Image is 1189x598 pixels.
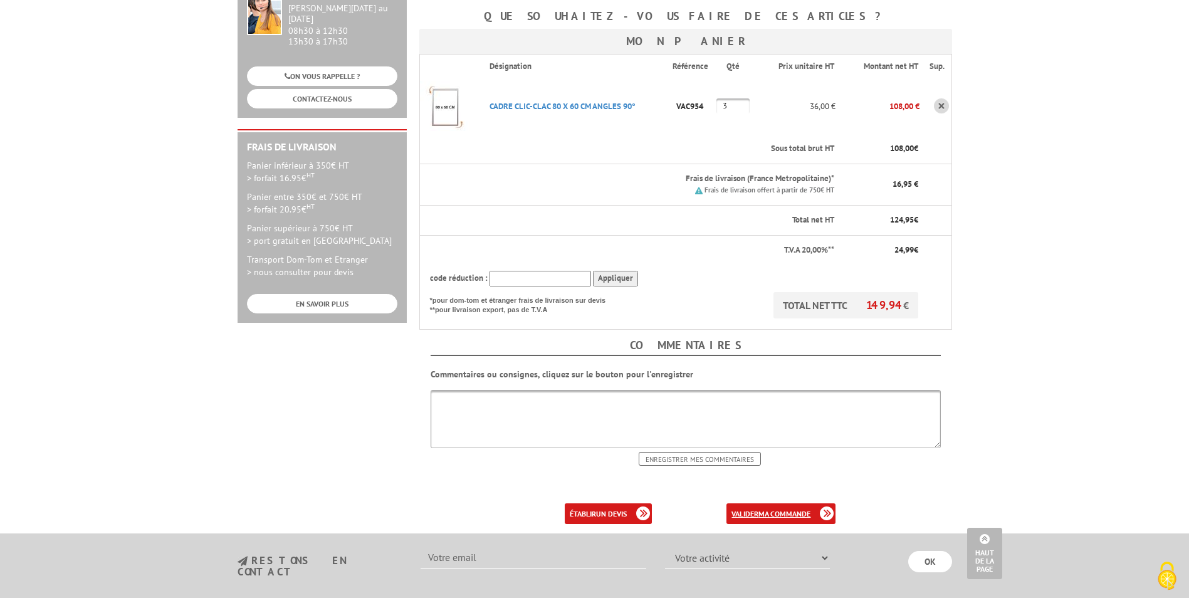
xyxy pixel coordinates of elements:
p: Panier inférieur à 350€ HT [247,159,397,184]
p: 36,00 € [756,95,835,117]
p: TOTAL NET TTC € [773,292,918,318]
th: Qté [716,54,756,78]
a: ON VOUS RAPPELLE ? [247,66,397,86]
p: Montant net HT [846,61,918,73]
span: 149,94 [866,298,903,312]
span: > port gratuit en [GEOGRAPHIC_DATA] [247,235,392,246]
input: Votre email [421,547,646,569]
div: 08h30 à 12h30 13h30 à 17h30 [288,3,397,46]
a: validerma commande [726,503,835,524]
b: Commentaires ou consignes, cliquez sur le bouton pour l'enregistrer [431,369,693,380]
p: € [846,244,918,256]
p: *pour dom-tom et étranger frais de livraison sur devis **pour livraison export, pas de T.V.A [430,292,618,315]
span: code réduction : [430,273,488,283]
img: CADRE CLIC-CLAC 80 X 60 CM ANGLES 90° [420,81,470,131]
h3: Mon panier [419,29,952,54]
span: > forfait 20.95€ [247,204,315,215]
img: picto.png [695,187,703,194]
p: Frais de livraison (France Metropolitaine)* [490,173,834,185]
span: 16,95 € [893,179,918,189]
h3: restons en contact [238,555,402,577]
a: EN SAVOIR PLUS [247,294,397,313]
th: Sous total brut HT [479,134,835,164]
h2: Frais de Livraison [247,142,397,153]
a: Haut de la page [967,528,1002,579]
span: > forfait 16.95€ [247,172,315,184]
p: 108,00 € [835,95,919,117]
p: VAC954 [673,95,716,117]
span: 124,95 [890,214,914,225]
b: Que souhaitez-vous faire de ces articles ? [484,9,887,23]
p: € [846,143,918,155]
p: Total net HT [430,214,835,226]
th: Désignation [479,54,673,78]
p: € [846,214,918,226]
p: Panier entre 350€ et 750€ HT [247,191,397,216]
b: ma commande [758,509,810,518]
a: CONTACTEZ-NOUS [247,89,397,108]
small: Frais de livraison offert à partir de 750€ HT [704,186,834,194]
p: Transport Dom-Tom et Etranger [247,253,397,278]
input: OK [908,551,952,572]
p: T.V.A 20,00%** [430,244,835,256]
p: Prix unitaire HT [766,61,834,73]
p: Référence [673,61,715,73]
a: établirun devis [565,503,652,524]
h4: Commentaires [431,336,941,356]
div: [PERSON_NAME][DATE] au [DATE] [288,3,397,24]
button: Cookies (fenêtre modale) [1145,555,1189,598]
img: Cookies (fenêtre modale) [1151,560,1183,592]
img: newsletter.jpg [238,556,248,567]
span: > nous consulter pour devis [247,266,354,278]
b: un devis [596,509,627,518]
span: 108,00 [890,143,914,154]
a: CADRE CLIC-CLAC 80 X 60 CM ANGLES 90° [490,101,636,112]
p: Panier supérieur à 750€ HT [247,222,397,247]
input: Appliquer [593,271,638,286]
sup: HT [306,202,315,211]
sup: HT [306,170,315,179]
input: Enregistrer mes commentaires [639,452,761,466]
th: Sup. [919,54,951,78]
span: 24,99 [894,244,914,255]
